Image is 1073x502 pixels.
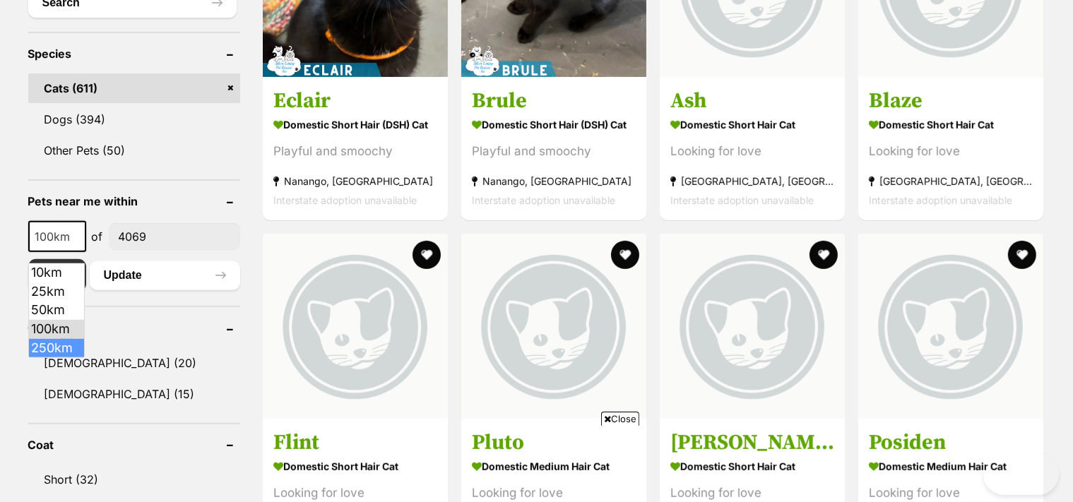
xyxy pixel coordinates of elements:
h3: Blaze [869,88,1033,114]
span: Interstate adoption unavailable [273,194,417,206]
a: Ash Domestic Short Hair Cat Looking for love [GEOGRAPHIC_DATA], [GEOGRAPHIC_DATA] Interstate adop... [660,77,845,220]
strong: Nanango, [GEOGRAPHIC_DATA] [472,172,636,191]
header: Coat [28,438,240,451]
li: 25km [29,282,85,301]
iframe: Help Scout Beacon - Open [983,453,1059,495]
header: Gender [28,321,240,334]
header: Species [28,47,240,60]
a: Other Pets (50) [28,136,240,165]
h3: Posiden [869,429,1033,456]
strong: [GEOGRAPHIC_DATA], [GEOGRAPHIC_DATA] [869,172,1033,191]
a: Clear [28,259,86,292]
a: Eclair Domestic Short Hair (DSH) Cat Playful and smoochy Nanango, [GEOGRAPHIC_DATA] Interstate ad... [263,77,448,220]
div: Looking for love [869,142,1033,161]
button: favourite [1009,241,1037,269]
button: Update [90,261,240,289]
a: Dogs (394) [28,104,240,134]
header: Pets near me within [28,195,240,208]
a: Blaze Domestic Short Hair Cat Looking for love [GEOGRAPHIC_DATA], [GEOGRAPHIC_DATA] Interstate ad... [858,77,1043,220]
div: Playful and smoochy [273,142,437,161]
button: favourite [810,241,838,269]
span: 100km [30,227,85,246]
div: Looking for love [670,142,834,161]
span: of [92,228,103,245]
button: favourite [611,241,639,269]
strong: [GEOGRAPHIC_DATA], [GEOGRAPHIC_DATA] [670,172,834,191]
li: 100km [29,320,85,339]
iframe: Advertisement [280,431,794,495]
strong: Nanango, [GEOGRAPHIC_DATA] [273,172,437,191]
strong: Domestic Medium Hair Cat [869,456,1033,477]
input: postcode [109,223,240,250]
strong: Domestic Short Hair Cat [273,456,437,477]
a: [DEMOGRAPHIC_DATA] (15) [28,379,240,409]
div: Playful and smoochy [472,142,636,161]
li: 250km [29,339,85,358]
h3: Eclair [273,88,437,114]
h3: Ash [670,88,834,114]
a: [DEMOGRAPHIC_DATA] (20) [28,348,240,378]
strong: Domestic Short Hair (DSH) Cat [472,114,636,135]
strong: Domestic Short Hair Cat [670,114,834,135]
a: Cats (611) [28,73,240,103]
h3: Brule [472,88,636,114]
span: Interstate adoption unavailable [472,194,615,206]
strong: Domestic Short Hair Cat [869,114,1033,135]
h3: Flint [273,429,437,456]
span: Close [601,412,639,426]
li: 10km [29,263,85,282]
a: Short (32) [28,465,240,494]
span: Interstate adoption unavailable [670,194,814,206]
li: 50km [29,301,85,320]
span: Interstate adoption unavailable [869,194,1012,206]
span: 100km [28,221,86,252]
button: favourite [413,241,441,269]
strong: Domestic Short Hair (DSH) Cat [273,114,437,135]
a: Brule Domestic Short Hair (DSH) Cat Playful and smoochy Nanango, [GEOGRAPHIC_DATA] Interstate ado... [461,77,646,220]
